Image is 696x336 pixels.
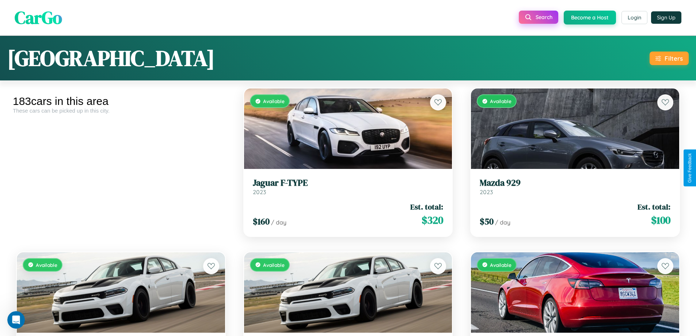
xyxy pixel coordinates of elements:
span: $ 50 [480,215,494,227]
span: Available [263,98,285,104]
span: Available [263,262,285,268]
span: Est. total: [638,201,670,212]
h3: Mazda 929 [480,178,670,188]
div: 183 cars in this area [13,95,229,107]
iframe: Intercom live chat [7,311,25,329]
a: Mazda 9292023 [480,178,670,196]
span: 2023 [253,188,266,196]
span: CarGo [15,5,62,30]
span: $ 100 [651,213,670,227]
button: Search [519,11,558,24]
span: 2023 [480,188,493,196]
button: Sign Up [651,11,681,24]
button: Become a Host [564,11,616,24]
button: Filters [650,52,689,65]
a: Jaguar F-TYPE2023 [253,178,444,196]
span: Available [36,262,57,268]
button: Login [621,11,647,24]
div: These cars can be picked up in this city. [13,107,229,114]
h1: [GEOGRAPHIC_DATA] [7,43,215,73]
span: / day [495,219,510,226]
div: Filters [665,54,683,62]
span: Search [536,14,552,20]
span: / day [271,219,286,226]
h3: Jaguar F-TYPE [253,178,444,188]
span: Est. total: [410,201,443,212]
span: $ 320 [422,213,443,227]
span: Available [490,98,511,104]
span: $ 160 [253,215,270,227]
span: Available [490,262,511,268]
div: Give Feedback [687,153,692,183]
